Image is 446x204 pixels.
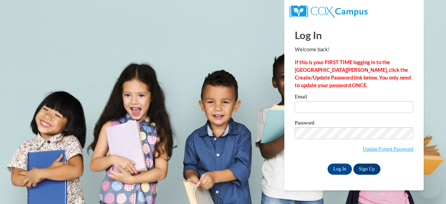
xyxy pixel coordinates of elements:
[295,94,413,101] label: Email
[295,46,413,53] p: Welcome back!
[328,164,352,175] input: Log In
[363,146,413,152] a: Update/Forgot Password
[353,164,380,175] a: Sign Up
[295,28,413,42] h1: Log In
[418,176,440,198] iframe: Button to launch messaging window
[295,59,411,88] strong: If this is your FIRST TIME logging in to the [GEOGRAPHIC_DATA][PERSON_NAME], click the Create/Upd...
[290,5,368,18] img: COX Campus
[295,120,413,127] label: Password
